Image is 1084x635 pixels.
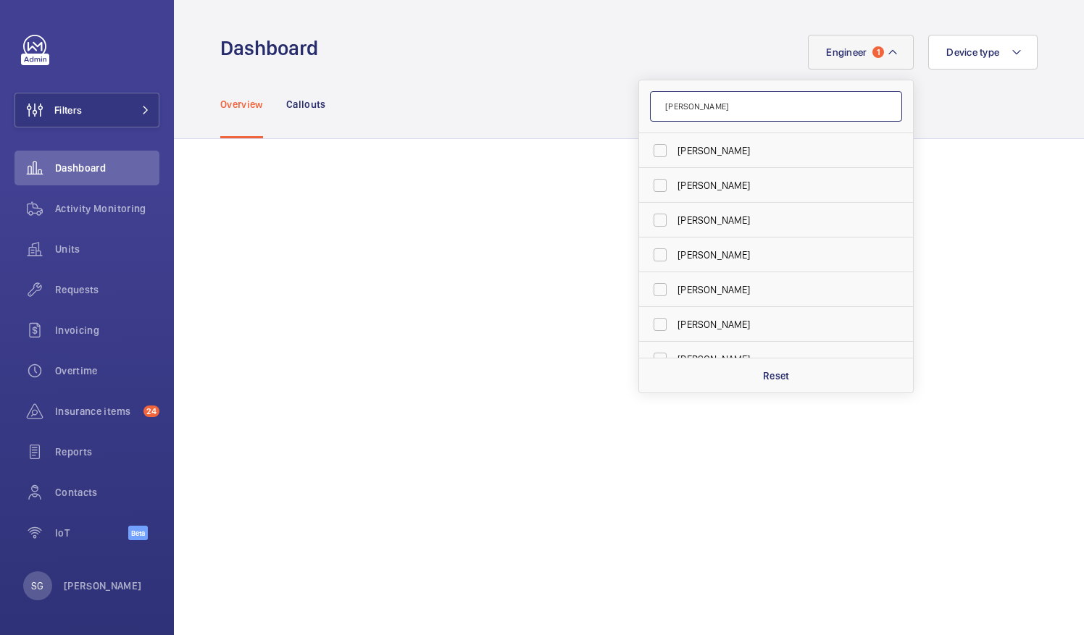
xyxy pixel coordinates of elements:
span: Engineer [826,46,867,58]
p: Reset [763,369,790,383]
span: [PERSON_NAME] [677,282,877,297]
span: [PERSON_NAME] [677,213,877,227]
span: Contacts [55,485,159,500]
span: 24 [143,405,159,417]
button: Device type [928,35,1038,70]
span: Device type [946,46,999,58]
span: IoT [55,526,128,540]
span: 1 [872,46,884,58]
p: Overview [220,97,263,112]
span: [PERSON_NAME] [677,143,877,158]
span: Insurance items [55,404,138,419]
span: Filters [54,103,82,117]
p: [PERSON_NAME] [64,579,142,593]
span: Units [55,242,159,256]
span: [PERSON_NAME] [677,317,877,332]
p: Callouts [286,97,326,112]
input: Search by engineer [650,91,902,122]
span: Requests [55,282,159,297]
span: Overtime [55,363,159,378]
span: [PERSON_NAME] [677,352,877,366]
span: [PERSON_NAME] [677,178,877,193]
span: Activity Monitoring [55,201,159,216]
h1: Dashboard [220,35,327,62]
button: Filters [14,93,159,127]
span: Reports [55,445,159,459]
span: [PERSON_NAME] [677,248,877,262]
span: Invoicing [55,323,159,337]
button: Engineer1 [808,35,914,70]
span: Beta [128,526,148,540]
p: SG [31,579,43,593]
span: Dashboard [55,161,159,175]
